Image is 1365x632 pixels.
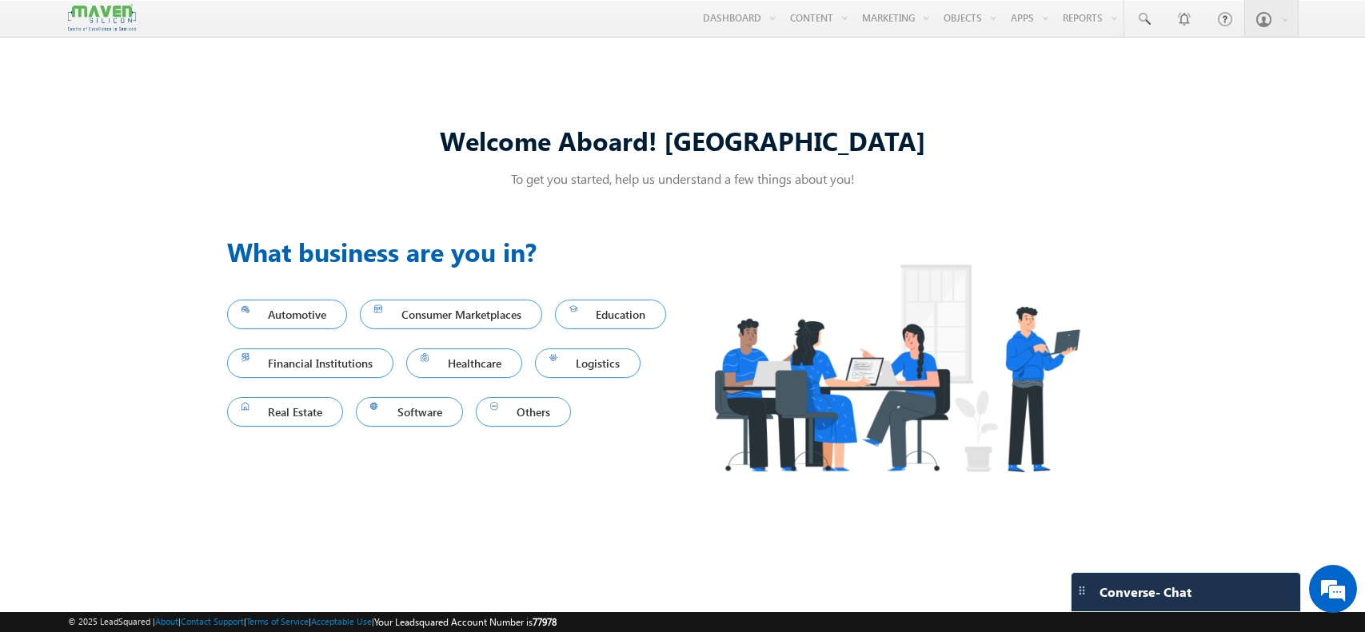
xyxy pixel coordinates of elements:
[533,616,557,628] span: 77978
[374,304,528,325] span: Consumer Marketplaces
[549,352,627,374] span: Logistics
[490,401,557,423] span: Others
[246,616,309,626] a: Terms of Service
[1100,585,1191,599] span: Converse - Chat
[68,4,135,32] img: Custom Logo
[241,352,380,374] span: Financial Institutions
[227,233,683,271] h3: What business are you in?
[569,304,653,325] span: Education
[227,170,1139,187] p: To get you started, help us understand a few things about you!
[68,614,557,630] span: © 2025 LeadSquared | | | | |
[227,123,1139,157] div: Welcome Aboard! [GEOGRAPHIC_DATA]
[374,616,557,628] span: Your Leadsquared Account Number is
[1076,584,1088,597] img: carter-drag
[241,401,329,423] span: Real Estate
[311,616,372,626] a: Acceptable Use
[155,616,178,626] a: About
[181,616,244,626] a: Contact Support
[241,304,333,325] span: Automotive
[370,401,449,423] span: Software
[683,233,1110,503] img: Industry.png
[421,352,508,374] span: Healthcare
